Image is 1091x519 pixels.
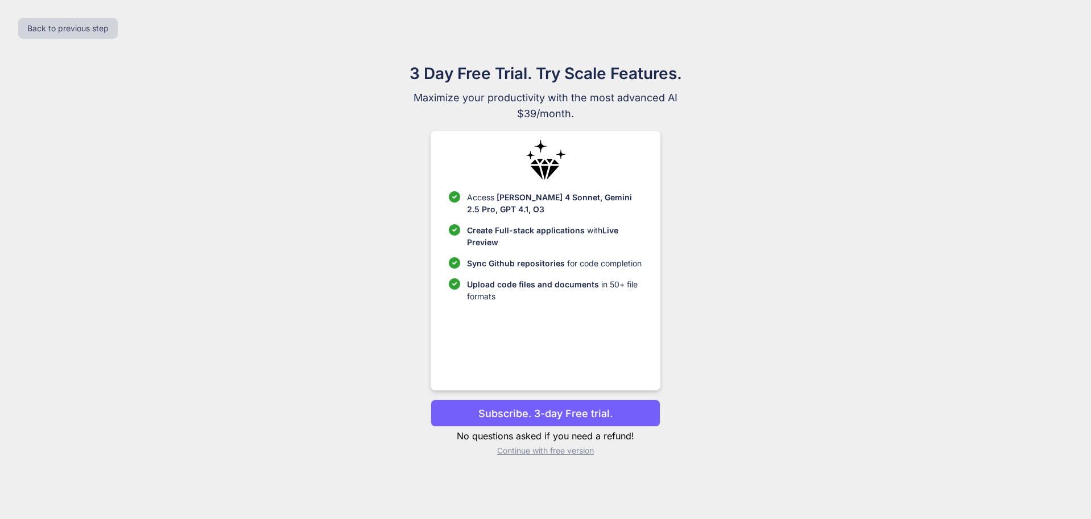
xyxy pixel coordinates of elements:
[467,257,642,269] p: for code completion
[449,224,460,236] img: checklist
[354,106,737,122] span: $39/month.
[467,258,565,268] span: Sync Github repositories
[467,224,642,248] p: with
[431,445,660,456] p: Continue with free version
[449,278,460,290] img: checklist
[431,399,660,427] button: Subscribe. 3-day Free trial.
[467,192,632,214] span: [PERSON_NAME] 4 Sonnet, Gemini 2.5 Pro, GPT 4.1, O3
[449,191,460,203] img: checklist
[467,279,599,289] span: Upload code files and documents
[354,61,737,85] h1: 3 Day Free Trial. Try Scale Features.
[431,429,660,443] p: No questions asked if you need a refund!
[467,191,642,215] p: Access
[449,257,460,269] img: checklist
[478,406,613,421] p: Subscribe. 3-day Free trial.
[18,18,118,39] button: Back to previous step
[354,90,737,106] span: Maximize your productivity with the most advanced AI
[467,278,642,302] p: in 50+ file formats
[467,225,587,235] span: Create Full-stack applications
